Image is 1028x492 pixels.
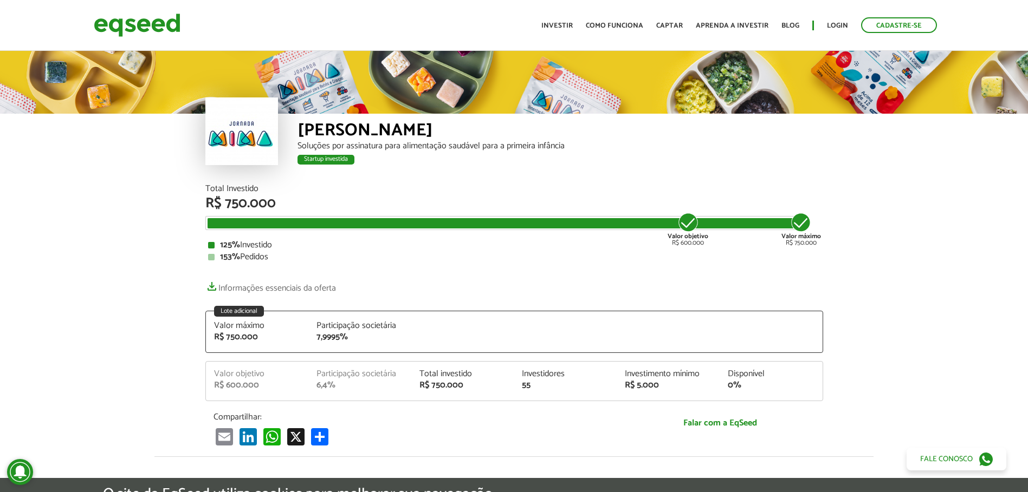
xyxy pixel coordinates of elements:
div: [PERSON_NAME] [298,122,823,142]
div: Startup investida [298,155,354,165]
div: 0% [728,381,814,390]
strong: Valor objetivo [668,231,708,241]
div: Valor máximo [214,322,301,330]
div: R$ 750.000 [781,212,821,246]
a: X [285,428,307,445]
a: Email [214,428,235,445]
strong: 125% [220,238,240,252]
div: R$ 600.000 [668,212,708,246]
div: Participação societária [316,370,403,378]
a: Login [827,22,848,29]
div: R$ 5.000 [625,381,712,390]
img: EqSeed [94,11,180,40]
a: Blog [781,22,799,29]
a: WhatsApp [261,428,283,445]
a: Investir [541,22,573,29]
div: Pedidos [208,253,820,261]
a: Falar com a EqSeed [625,412,815,434]
div: R$ 750.000 [419,381,506,390]
strong: 153% [220,250,240,264]
a: LinkedIn [237,428,259,445]
a: Aprenda a investir [696,22,768,29]
div: Participação societária [316,322,403,330]
div: Total investido [419,370,506,378]
div: Soluções por assinatura para alimentação saudável para a primeira infância [298,142,823,150]
a: Como funciona [586,22,643,29]
p: Compartilhar: [214,412,609,422]
div: Lote adicional [214,306,264,317]
div: 7,9995% [316,333,403,342]
a: Captar [656,22,683,29]
div: Valor objetivo [214,370,301,378]
div: 55 [522,381,609,390]
a: Cadastre-se [861,17,937,33]
a: Fale conosco [907,448,1006,470]
strong: Valor máximo [781,231,821,241]
a: Informações essenciais da oferta [205,278,336,293]
div: Investido [208,241,820,250]
div: R$ 600.000 [214,381,301,390]
div: 6,4% [316,381,403,390]
div: R$ 750.000 [214,333,301,342]
div: Investidores [522,370,609,378]
div: Total Investido [205,185,823,193]
div: Disponível [728,370,814,378]
div: Investimento mínimo [625,370,712,378]
a: Compartilhar [309,428,331,445]
div: R$ 750.000 [205,196,823,211]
